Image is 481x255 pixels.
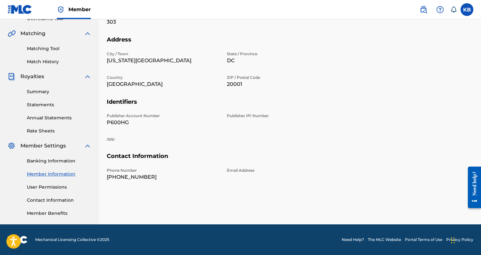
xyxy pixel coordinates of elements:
p: ISNI [107,137,219,142]
iframe: Chat Widget [449,224,481,255]
p: DC [227,57,339,64]
a: Privacy Policy [446,237,473,243]
a: Banking Information [27,158,91,164]
img: help [436,6,444,13]
p: Publisher IPI Number [227,113,339,119]
span: Mechanical Licensing Collective © 2025 [35,237,109,243]
p: City / Town [107,51,219,57]
a: Rate Sheets [27,128,91,134]
span: Member Settings [20,142,66,150]
a: The MLC Website [368,237,401,243]
h5: Contact Information [107,153,473,168]
h5: Address [107,36,473,51]
span: Royalties [20,73,44,80]
a: Portal Terms of Use [405,237,442,243]
a: Contact Information [27,197,91,204]
a: Annual Statements [27,115,91,121]
p: 20001 [227,80,339,88]
a: Need Help? [342,237,364,243]
span: Member [68,6,91,13]
img: expand [84,142,91,150]
p: Publisher Account Number [107,113,219,119]
a: Summary [27,88,91,95]
h5: Identifiers [107,98,473,113]
p: 303 [107,18,219,26]
a: User Permissions [27,184,91,191]
a: Member Benefits [27,210,91,217]
iframe: Resource Center [463,160,481,215]
img: expand [84,73,91,80]
a: Statements [27,101,91,108]
img: search [420,6,427,13]
div: Drag [451,231,455,250]
p: [PHONE_NUMBER] [107,173,219,181]
a: Matching Tool [27,45,91,52]
img: Royalties [8,73,15,80]
img: logo [8,236,27,244]
p: [GEOGRAPHIC_DATA] [107,80,219,88]
p: P600HG [107,119,219,126]
img: Matching [8,30,16,37]
span: Matching [20,30,45,37]
a: Match History [27,58,91,65]
a: Public Search [417,3,430,16]
p: ZIP / Postal Code [227,75,339,80]
img: Top Rightsholder [57,6,65,13]
p: State / Province [227,51,339,57]
div: User Menu [461,3,473,16]
a: Member Information [27,171,91,177]
img: Member Settings [8,142,15,150]
img: expand [84,30,91,37]
div: Help [434,3,446,16]
img: MLC Logo [8,5,32,14]
p: Phone Number [107,168,219,173]
p: [US_STATE][GEOGRAPHIC_DATA] [107,57,219,64]
p: Email Address [227,168,339,173]
p: Country [107,75,219,80]
div: Notifications [450,6,457,13]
